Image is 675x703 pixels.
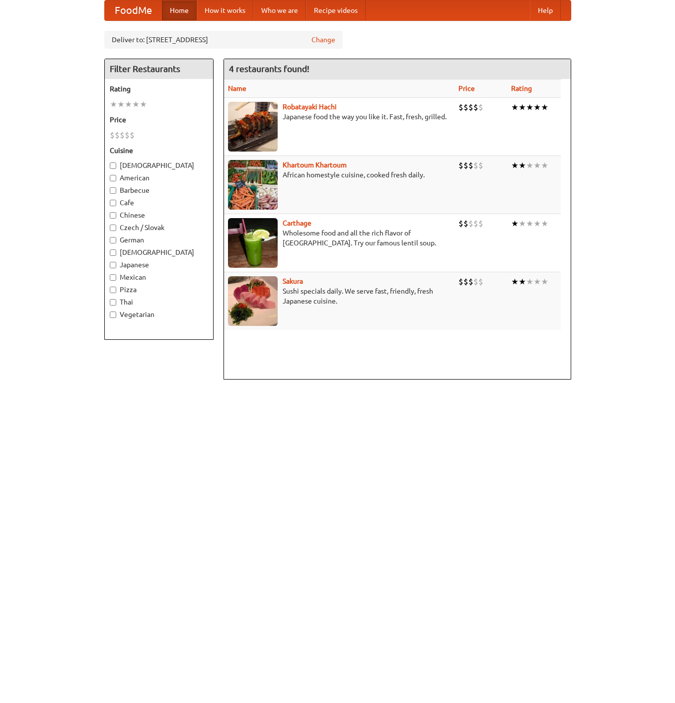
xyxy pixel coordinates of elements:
li: ★ [519,160,526,171]
input: Cafe [110,200,116,206]
li: ★ [526,160,533,171]
li: ★ [533,276,541,287]
li: ★ [511,276,519,287]
li: ★ [541,102,548,113]
img: sakura.jpg [228,276,278,326]
li: $ [110,130,115,141]
img: robatayaki.jpg [228,102,278,152]
label: Cafe [110,198,208,208]
a: Carthage [283,219,311,227]
a: Price [458,84,475,92]
input: American [110,175,116,181]
li: ★ [533,102,541,113]
label: Barbecue [110,185,208,195]
li: $ [458,276,463,287]
li: ★ [541,218,548,229]
label: [DEMOGRAPHIC_DATA] [110,247,208,257]
input: German [110,237,116,243]
li: $ [478,276,483,287]
div: Deliver to: [STREET_ADDRESS] [104,31,343,49]
li: ★ [110,99,117,110]
input: Japanese [110,262,116,268]
li: $ [120,130,125,141]
h5: Cuisine [110,146,208,156]
p: Wholesome food and all the rich flavor of [GEOGRAPHIC_DATA]. Try our famous lentil soup. [228,228,450,248]
li: $ [473,276,478,287]
li: ★ [132,99,140,110]
input: Vegetarian [110,312,116,318]
li: $ [468,276,473,287]
li: $ [458,102,463,113]
label: Japanese [110,260,208,270]
li: ★ [541,160,548,171]
li: ★ [519,102,526,113]
label: Chinese [110,210,208,220]
li: $ [115,130,120,141]
li: $ [463,218,468,229]
a: Change [311,35,335,45]
h5: Rating [110,84,208,94]
li: $ [473,160,478,171]
a: Sakura [283,277,303,285]
input: Czech / Slovak [110,225,116,231]
li: ★ [533,218,541,229]
a: Khartoum Khartoum [283,161,347,169]
input: [DEMOGRAPHIC_DATA] [110,249,116,256]
input: Barbecue [110,187,116,194]
li: $ [468,160,473,171]
label: [DEMOGRAPHIC_DATA] [110,160,208,170]
a: Recipe videos [306,0,366,20]
p: African homestyle cuisine, cooked fresh daily. [228,170,450,180]
input: Mexican [110,274,116,281]
li: ★ [519,276,526,287]
li: ★ [125,99,132,110]
li: $ [458,160,463,171]
a: FoodMe [105,0,162,20]
a: Who we are [253,0,306,20]
li: $ [463,276,468,287]
a: Rating [511,84,532,92]
li: $ [478,102,483,113]
li: ★ [511,102,519,113]
input: Thai [110,299,116,306]
h5: Price [110,115,208,125]
label: Mexican [110,272,208,282]
a: Robatayaki Hachi [283,103,337,111]
input: Pizza [110,287,116,293]
li: $ [473,102,478,113]
img: khartoum.jpg [228,160,278,210]
li: $ [463,102,468,113]
label: Thai [110,297,208,307]
li: ★ [511,218,519,229]
label: Vegetarian [110,310,208,319]
li: $ [473,218,478,229]
li: $ [478,160,483,171]
p: Sushi specials daily. We serve fast, friendly, fresh Japanese cuisine. [228,286,450,306]
a: Home [162,0,197,20]
li: ★ [519,218,526,229]
li: ★ [117,99,125,110]
li: ★ [541,276,548,287]
label: Czech / Slovak [110,223,208,233]
li: $ [125,130,130,141]
li: ★ [533,160,541,171]
a: Name [228,84,246,92]
p: Japanese food the way you like it. Fast, fresh, grilled. [228,112,450,122]
label: American [110,173,208,183]
li: $ [130,130,135,141]
input: Chinese [110,212,116,219]
li: ★ [511,160,519,171]
li: $ [468,218,473,229]
li: $ [458,218,463,229]
img: carthage.jpg [228,218,278,268]
a: How it works [197,0,253,20]
h4: Filter Restaurants [105,59,213,79]
ng-pluralize: 4 restaurants found! [229,64,309,74]
li: $ [468,102,473,113]
li: $ [463,160,468,171]
li: ★ [526,276,533,287]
